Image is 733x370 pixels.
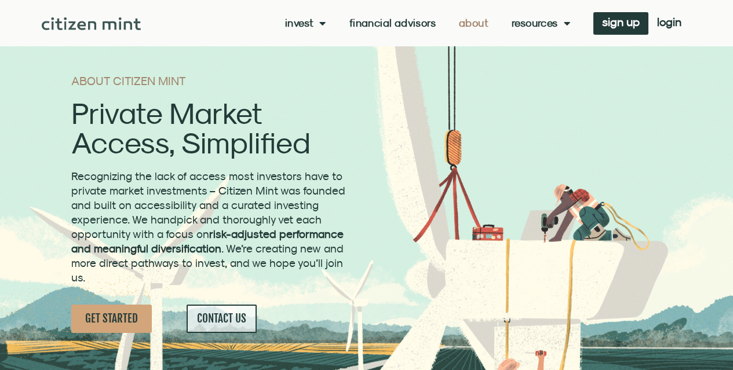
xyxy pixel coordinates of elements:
a: GET STARTED [71,305,152,333]
span: GET STARTED [85,312,138,326]
a: Financial Advisors [349,17,436,29]
span: CONTACT US [197,312,246,326]
a: CONTACT US [187,305,257,333]
a: Resources [512,17,570,29]
nav: Menu [285,17,570,29]
h1: ABOUT CITIZEN MINT [71,75,349,87]
img: Citizen Mint [42,17,141,30]
a: login [648,12,690,35]
h2: Private Market Access, Simplified [71,98,349,157]
span: login [657,18,681,26]
a: Invest [285,17,326,29]
a: About [459,17,488,29]
span: sign up [602,18,640,26]
a: sign up [593,12,648,35]
span: Recognizing the lack of access most investors have to private market investments – Citizen Mint w... [71,170,345,284]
